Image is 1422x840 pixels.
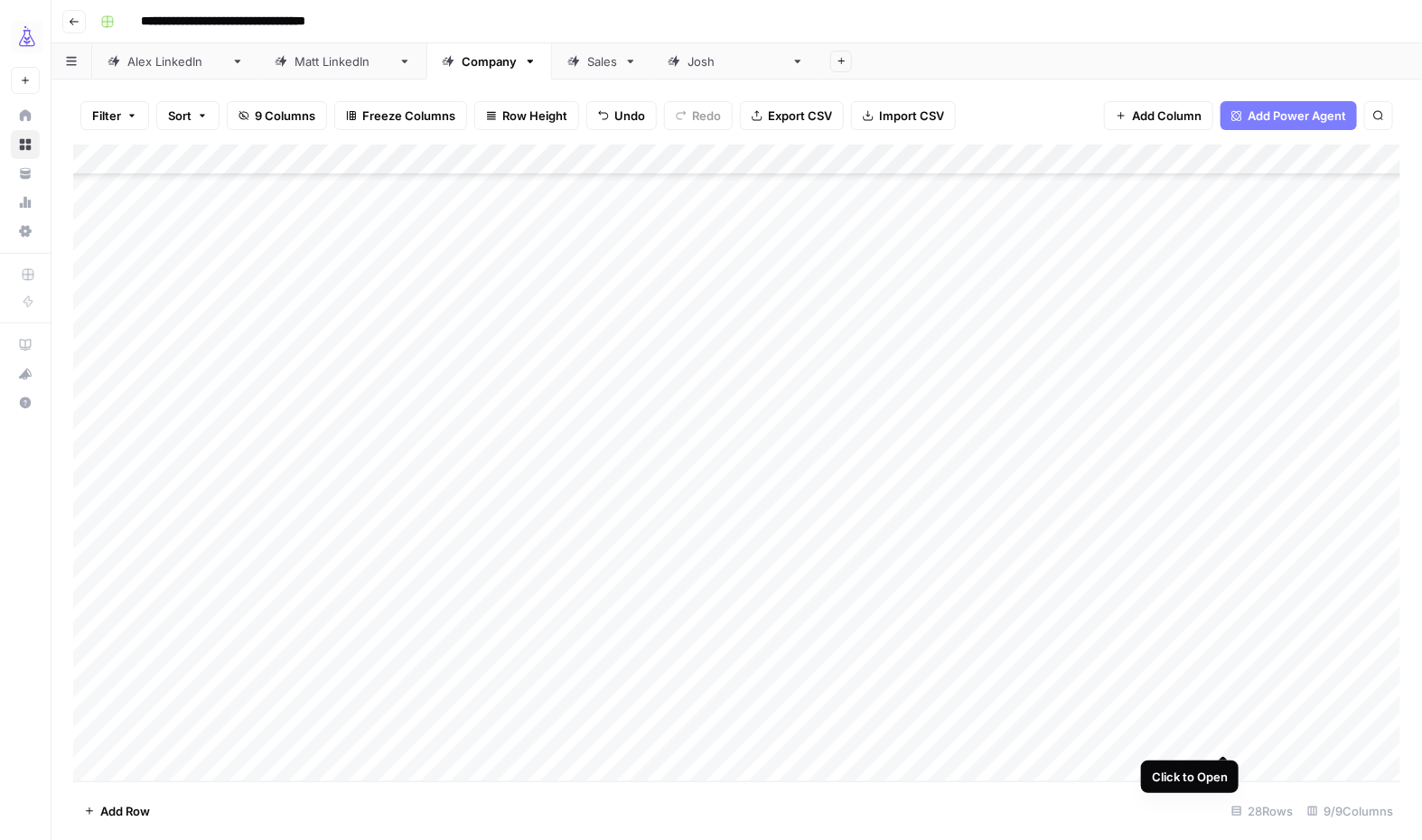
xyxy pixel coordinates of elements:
[362,107,455,125] span: Freeze Columns
[11,359,40,388] button: What's new?
[11,388,40,417] button: Help + Support
[587,52,617,70] div: Sales
[879,107,944,125] span: Import CSV
[1152,768,1228,786] div: Click to Open
[11,331,40,359] a: AirOps Academy
[11,130,40,159] a: Browse
[740,101,844,130] button: Export CSV
[11,159,40,188] a: Your Data
[11,101,40,130] a: Home
[11,14,40,60] button: Workspace: AirOps Growth
[1224,797,1300,826] div: 28 Rows
[12,360,39,387] div: What's new?
[664,101,733,130] button: Redo
[1248,107,1346,125] span: Add Power Agent
[1300,797,1400,826] div: 9/9 Columns
[92,107,121,125] span: Filter
[426,43,552,79] a: Company
[259,43,426,79] a: [PERSON_NAME]
[255,107,315,125] span: 9 Columns
[11,188,40,217] a: Usage
[688,52,784,70] div: [PERSON_NAME]
[11,21,43,53] img: AirOps Growth Logo
[586,101,657,130] button: Undo
[768,107,832,125] span: Export CSV
[1221,101,1357,130] button: Add Power Agent
[1104,101,1213,130] button: Add Column
[127,52,224,70] div: [PERSON_NAME]
[156,101,220,130] button: Sort
[1132,107,1202,125] span: Add Column
[692,107,721,125] span: Redo
[614,107,645,125] span: Undo
[73,797,161,826] button: Add Row
[474,101,579,130] button: Row Height
[295,52,391,70] div: [PERSON_NAME]
[851,101,956,130] button: Import CSV
[100,802,150,820] span: Add Row
[334,101,467,130] button: Freeze Columns
[652,43,819,79] a: [PERSON_NAME]
[462,52,517,70] div: Company
[168,107,192,125] span: Sort
[552,43,652,79] a: Sales
[11,217,40,246] a: Settings
[80,101,149,130] button: Filter
[502,107,567,125] span: Row Height
[92,43,259,79] a: [PERSON_NAME]
[227,101,327,130] button: 9 Columns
